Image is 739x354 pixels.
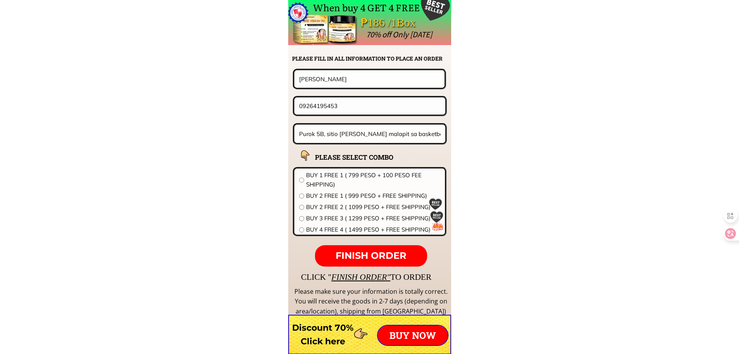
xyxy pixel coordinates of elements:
span: BUY 1 FREE 1 ( 799 PESO + 100 PESO FEE SHIPPING) [306,171,440,189]
span: BUY 4 FREE 4 ( 1499 PESO + FREE SHIPPING) [306,225,440,234]
div: Please make sure your information is totally correct. You will receive the goods in 2-7 days (dep... [293,287,448,317]
span: FINISH ORDER" [331,272,390,282]
input: Your name [297,70,442,87]
h2: PLEASE FILL IN ALL INFORMATION TO PLACE AN ORDER [292,54,450,63]
div: CLICK " TO ORDER [301,270,658,284]
span: BUY 2 FREE 1 ( 999 PESO + FREE SHIPPING) [306,191,440,201]
p: BUY NOW [378,326,448,345]
div: ₱186 /1Box [361,14,438,32]
div: 70% off Only [DATE] [366,28,606,41]
span: BUY 2 FREE 2 ( 1099 PESO + FREE SHIPPING) [306,202,440,212]
span: FINISH ORDER [336,250,407,261]
h2: PLEASE SELECT COMBO [315,152,413,162]
input: Phone number [297,98,443,114]
h3: Discount 70% Click here [288,321,358,348]
input: Address [297,125,443,143]
span: BUY 3 FREE 3 ( 1299 PESO + FREE SHIPPING) [306,214,440,223]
